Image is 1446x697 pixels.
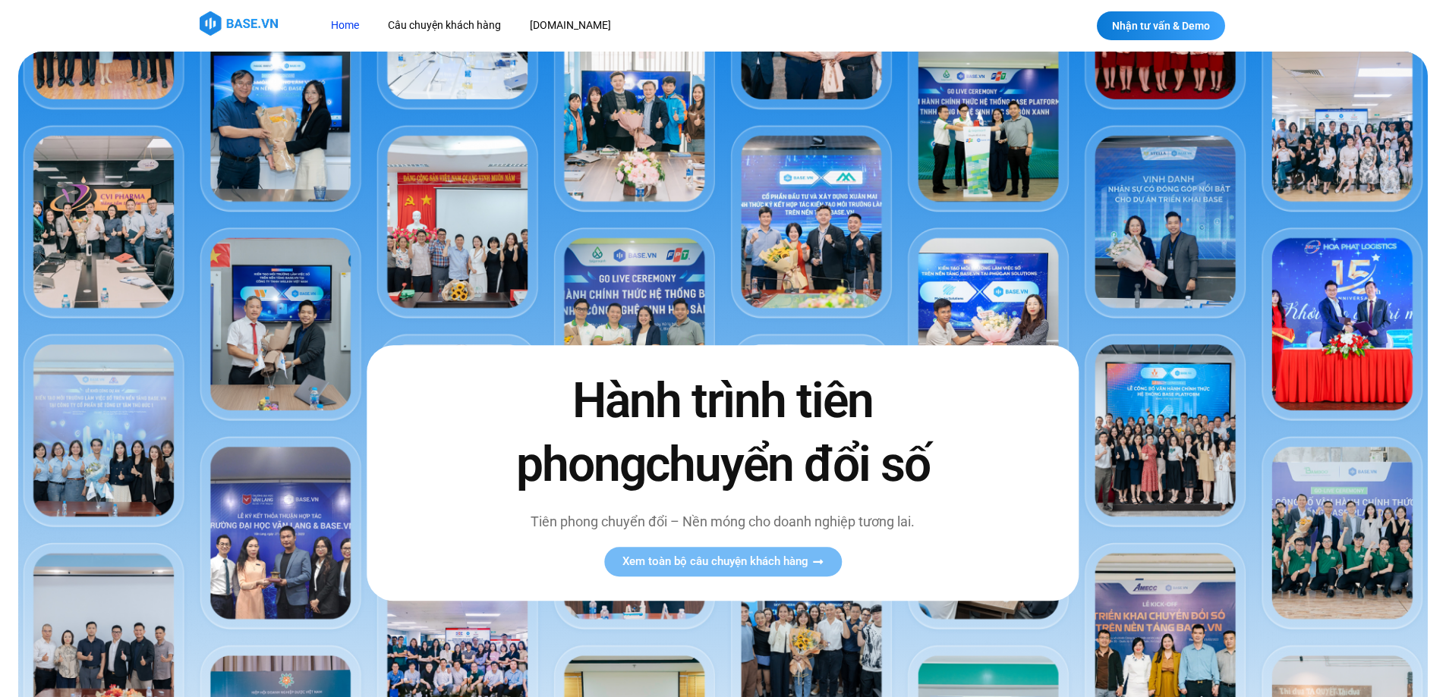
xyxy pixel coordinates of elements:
a: Câu chuyện khách hàng [376,11,512,39]
a: Nhận tư vấn & Demo [1097,11,1225,40]
span: Nhận tư vấn & Demo [1112,20,1210,31]
p: Tiên phong chuyển đổi – Nền móng cho doanh nghiệp tương lai. [484,511,962,532]
h2: Hành trình tiên phong [484,370,962,496]
a: Xem toàn bộ câu chuyện khách hàng [604,547,842,576]
nav: Menu [320,11,843,39]
a: Home [320,11,370,39]
span: chuyển đổi số [645,436,930,493]
span: Xem toàn bộ câu chuyện khách hàng [622,556,808,567]
a: [DOMAIN_NAME] [518,11,622,39]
